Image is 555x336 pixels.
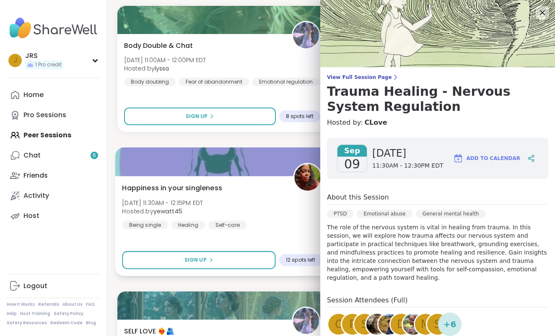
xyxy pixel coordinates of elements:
[327,84,548,114] h3: Trauma Healing - Nervous System Regulation
[7,276,100,296] a: Logout
[38,302,59,307] a: Referrals
[124,41,193,51] span: Body Double & Chat
[421,316,430,333] span: m
[54,311,83,317] a: Safety Policy
[23,191,49,200] div: Activity
[327,118,548,128] h4: Hosted by:
[93,152,96,159] span: 6
[327,74,548,114] a: View Full Session PageTrauma Healing - Nervous System Regulation
[402,312,425,336] a: nanny
[124,64,206,73] span: Hosted by
[7,311,17,317] a: Help
[122,183,222,193] span: Happiness in your singleness
[122,220,168,229] div: Being single
[372,147,443,160] span: [DATE]
[335,316,342,333] span: C
[327,192,389,202] h4: About this Session
[20,311,50,317] a: Host Training
[357,210,412,218] div: Emotional abuse
[86,302,95,307] a: FAQ
[372,162,443,170] span: 11:30AM - 12:30PM EDT
[23,211,39,220] div: Host
[286,113,314,120] span: 8 spots left
[294,164,321,191] img: yewatt45
[124,56,206,64] span: [DATE] 11:00AM - 12:00PM EDT
[361,316,368,333] span: S
[443,318,456,331] span: + 6
[426,312,449,336] a: S
[25,51,63,60] div: JRS
[293,308,319,334] img: lyssa
[7,186,100,206] a: Activity
[23,171,48,180] div: Friends
[7,165,100,186] a: Friends
[7,145,100,165] a: Chat6
[155,64,169,73] b: lyssa
[453,153,463,163] img: ShareWell Logomark
[377,312,401,336] a: CharityRoss
[7,105,100,125] a: Pro Sessions
[122,207,203,215] span: Hosted by
[7,13,100,43] img: ShareWell Nav Logo
[124,78,176,86] div: Body doubling
[23,110,66,120] div: Pro Sessions
[414,312,437,336] a: m
[35,61,62,68] span: 1 Pro credit
[171,220,205,229] div: Healing
[364,118,387,128] a: CLove
[179,78,249,86] div: Fear of abandonment
[341,312,364,336] a: p
[286,257,315,263] span: 12 spots left
[184,256,207,264] span: Sign Up
[7,85,100,105] a: Home
[416,210,486,218] div: General mental health
[397,316,405,333] span: d
[337,145,367,157] span: Sep
[366,314,387,335] img: AliciaMarie
[327,312,350,336] a: C
[327,223,548,282] p: The role of the nervous system is vital in healing from trauma. In this session, we will explore ...
[344,157,360,172] span: 09
[449,148,524,168] button: Add to Calendar
[186,113,207,120] span: Sign Up
[122,251,275,269] button: Sign Up
[23,151,41,160] div: Chat
[434,316,441,333] span: S
[467,155,520,162] span: Add to Calendar
[349,316,356,333] span: p
[124,108,276,125] button: Sign Up
[252,78,319,86] div: Emotional regulation
[62,302,83,307] a: About Us
[327,210,353,218] div: PTSD
[50,320,83,326] a: Redeem Code
[153,207,182,215] b: yewatt45
[122,198,203,207] span: [DATE] 11:30AM - 12:15PM EDT
[23,90,44,100] div: Home
[23,281,47,291] div: Logout
[403,314,424,335] img: nanny
[7,302,35,307] a: How It Works
[327,74,548,81] span: View Full Session Page
[389,312,413,336] a: d
[208,220,246,229] div: Self-care
[293,22,319,48] img: lyssa
[379,314,399,335] img: CharityRoss
[353,312,376,336] a: S
[86,320,96,326] a: Blog
[13,55,17,66] span: J
[327,295,548,307] h4: Session Attendees (Full)
[365,312,389,336] a: AliciaMarie
[7,206,100,226] a: Host
[7,320,47,326] a: Safety Resources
